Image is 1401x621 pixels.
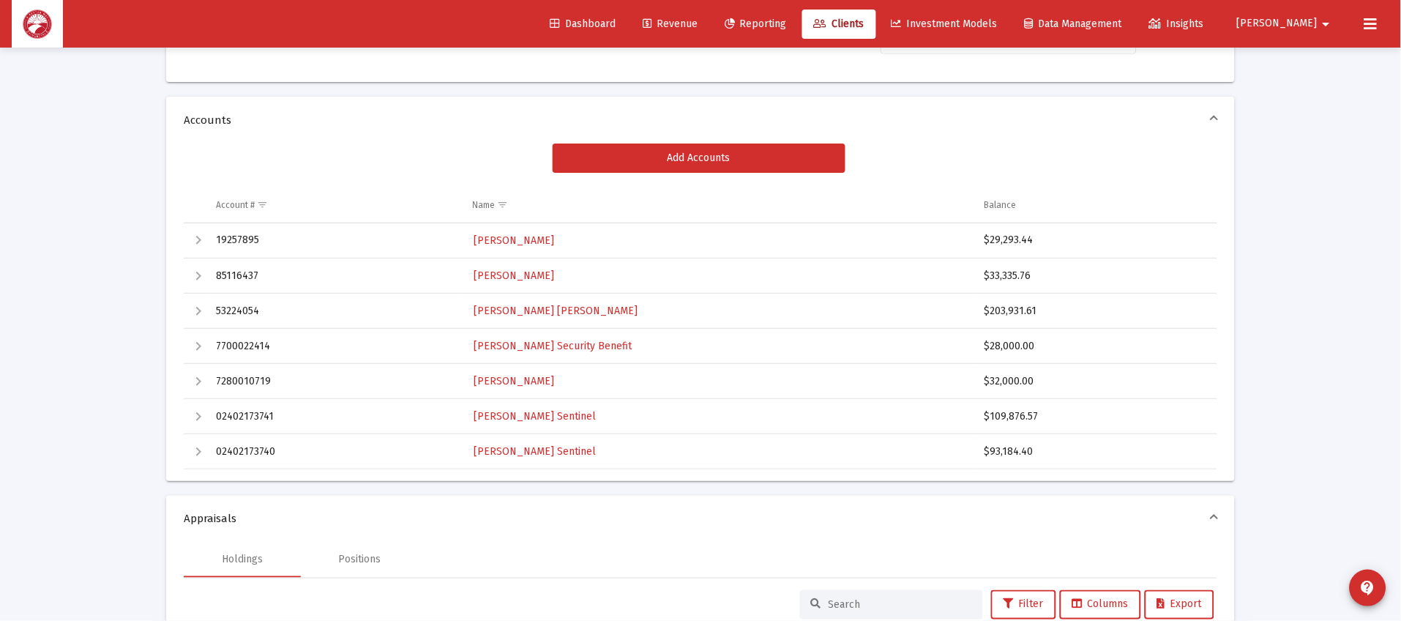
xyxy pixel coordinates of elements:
[985,374,1204,389] div: $32,000.00
[713,10,799,39] a: Reporting
[473,230,556,251] a: [PERSON_NAME]
[166,496,1235,543] mat-expansion-panel-header: Appraisals
[206,223,463,259] td: 19257895
[668,152,731,164] span: Add Accounts
[1359,579,1377,597] mat-icon: contact_support
[880,10,1009,39] a: Investment Models
[206,364,463,399] td: 7280010719
[814,18,864,30] span: Clients
[184,399,206,434] td: Expand
[257,199,268,210] span: Show filter options for column 'Account #'
[985,409,1204,424] div: $109,876.57
[1072,598,1129,611] span: Columns
[473,300,640,321] a: [PERSON_NAME] [PERSON_NAME]
[474,410,597,423] span: [PERSON_NAME] Sentinel
[206,259,463,294] td: 85116437
[643,18,698,30] span: Revenue
[474,234,555,247] span: [PERSON_NAME]
[1237,18,1318,30] span: [PERSON_NAME]
[216,199,255,211] div: Account #
[206,399,463,434] td: 02402173741
[802,10,876,39] a: Clients
[538,10,627,39] a: Dashboard
[474,375,555,387] span: [PERSON_NAME]
[474,445,597,458] span: [PERSON_NAME] Sentinel
[206,294,463,329] td: 53224054
[498,199,509,210] span: Show filter options for column 'Name'
[184,364,206,399] td: Expand
[463,187,974,223] td: Column Name
[184,329,206,364] td: Expand
[985,199,1017,211] div: Balance
[1013,10,1134,39] a: Data Management
[473,335,634,357] a: [PERSON_NAME] Security Benefit
[1219,9,1353,38] button: [PERSON_NAME]
[184,113,1211,127] span: Accounts
[473,441,598,462] a: [PERSON_NAME] Sentinel
[985,269,1204,283] div: $33,335.76
[474,305,638,317] span: [PERSON_NAME] [PERSON_NAME]
[985,339,1204,354] div: $28,000.00
[1149,18,1204,30] span: Insights
[166,97,1235,144] mat-expansion-panel-header: Accounts
[1157,598,1202,611] span: Export
[991,590,1056,620] button: Filter
[206,187,463,223] td: Column Account #
[184,294,206,329] td: Expand
[550,18,616,30] span: Dashboard
[338,553,381,568] div: Positions
[473,371,556,392] a: [PERSON_NAME]
[473,199,496,211] div: Name
[1004,598,1044,611] span: Filter
[985,304,1204,319] div: $203,931.61
[184,512,1211,527] span: Appraisals
[474,340,632,352] span: [PERSON_NAME] Security Benefit
[222,553,263,568] div: Holdings
[473,406,598,427] a: [PERSON_NAME] Sentinel
[829,599,972,611] input: Search
[725,18,787,30] span: Reporting
[23,10,52,39] img: Dashboard
[1025,18,1122,30] span: Data Management
[1060,590,1141,620] button: Columns
[184,187,1217,469] div: Data grid
[985,233,1204,248] div: $29,293.44
[985,445,1204,459] div: $93,184.40
[974,187,1217,223] td: Column Balance
[631,10,709,39] a: Revenue
[166,144,1235,481] div: Accounts
[1318,10,1335,39] mat-icon: arrow_drop_down
[184,223,206,259] td: Expand
[184,259,206,294] td: Expand
[474,269,555,282] span: [PERSON_NAME]
[206,329,463,364] td: 7700022414
[553,144,845,173] button: Add Accounts
[184,434,206,469] td: Expand
[1137,10,1216,39] a: Insights
[1145,590,1214,620] button: Export
[206,434,463,469] td: 02402173740
[892,18,998,30] span: Investment Models
[473,265,556,286] a: [PERSON_NAME]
